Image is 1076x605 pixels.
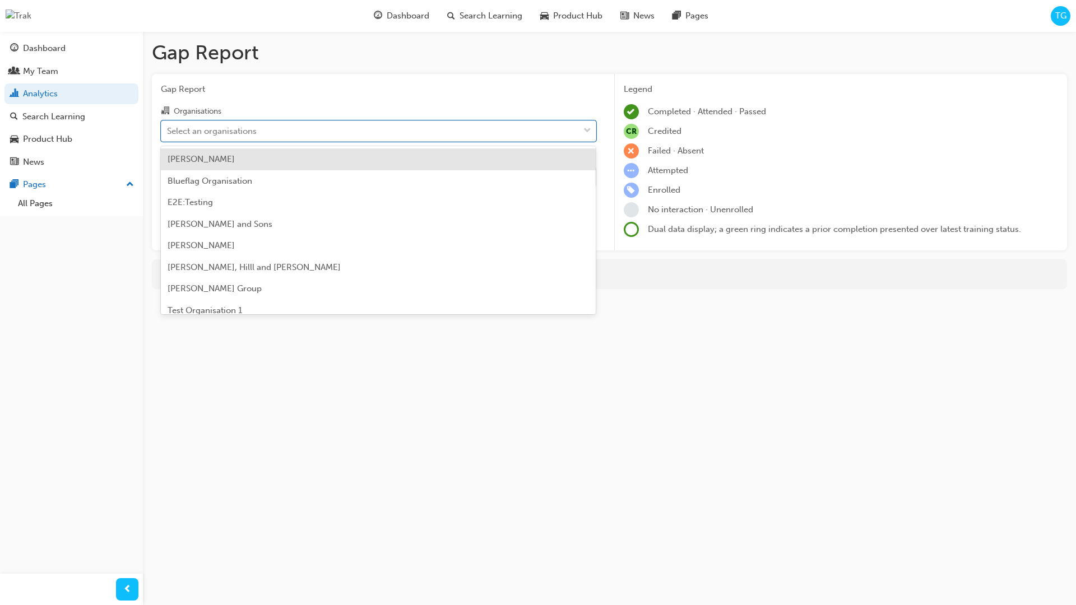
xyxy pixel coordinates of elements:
span: news-icon [10,157,18,167]
span: prev-icon [123,583,132,597]
span: learningRecordVerb_ENROLL-icon [624,183,639,198]
div: Pages [23,178,46,191]
div: Organisations [174,106,221,117]
a: Analytics [4,83,138,104]
div: Legend [624,83,1059,96]
span: car-icon [540,9,549,23]
div: Product Hub [23,133,72,146]
span: null-icon [624,124,639,139]
span: chart-icon [10,89,18,99]
h1: Gap Report [152,40,1067,65]
a: Product Hub [4,129,138,150]
span: guage-icon [374,9,382,23]
span: [PERSON_NAME] [168,240,235,250]
div: For more in-depth analysis and data download, go to [160,268,1059,281]
span: up-icon [126,178,134,192]
span: No interaction · Unenrolled [648,204,753,215]
span: Search Learning [460,10,522,22]
a: Search Learning [4,106,138,127]
span: Completed · Attended · Passed [648,106,766,117]
a: Dashboard [4,38,138,59]
a: search-iconSearch Learning [438,4,531,27]
div: My Team [23,65,58,78]
a: news-iconNews [611,4,664,27]
span: search-icon [447,9,455,23]
span: Product Hub [553,10,602,22]
div: Select an organisations [167,124,257,137]
span: [PERSON_NAME] and Sons [168,219,272,229]
a: pages-iconPages [664,4,717,27]
button: Pages [4,174,138,195]
span: pages-icon [10,180,18,190]
a: My Team [4,61,138,82]
span: E2E:Testing [168,197,213,207]
div: News [23,156,44,169]
a: News [4,152,138,173]
span: learningRecordVerb_FAIL-icon [624,143,639,159]
a: All Pages [13,195,138,212]
span: Blueflag Organisation [168,176,252,186]
a: car-iconProduct Hub [531,4,611,27]
span: Dashboard [387,10,429,22]
span: search-icon [10,112,18,122]
span: people-icon [10,67,18,77]
span: Failed · Absent [648,146,704,156]
button: TG [1051,6,1070,26]
span: Credited [648,126,681,136]
span: Dual data display; a green ring indicates a prior completion presented over latest training status. [648,224,1021,234]
span: TG [1055,10,1066,22]
span: learningRecordVerb_NONE-icon [624,202,639,217]
span: News [633,10,655,22]
span: Attempted [648,165,688,175]
div: Search Learning [22,110,85,123]
span: car-icon [10,134,18,145]
span: pages-icon [672,9,681,23]
span: down-icon [583,124,591,138]
span: learningRecordVerb_COMPLETE-icon [624,104,639,119]
span: Gap Report [161,83,596,96]
a: guage-iconDashboard [365,4,438,27]
img: Trak [6,10,31,22]
span: [PERSON_NAME], Hilll and [PERSON_NAME] [168,262,341,272]
span: learningRecordVerb_ATTEMPT-icon [624,163,639,178]
div: Dashboard [23,42,66,55]
button: DashboardMy TeamAnalyticsSearch LearningProduct HubNews [4,36,138,174]
span: guage-icon [10,44,18,54]
span: [PERSON_NAME] [168,154,235,164]
span: [PERSON_NAME] Group [168,283,262,294]
span: Test Organisation 1 [168,305,242,315]
span: Enrolled [648,185,680,195]
span: organisation-icon [161,106,169,117]
span: news-icon [620,9,629,23]
span: Pages [685,10,708,22]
